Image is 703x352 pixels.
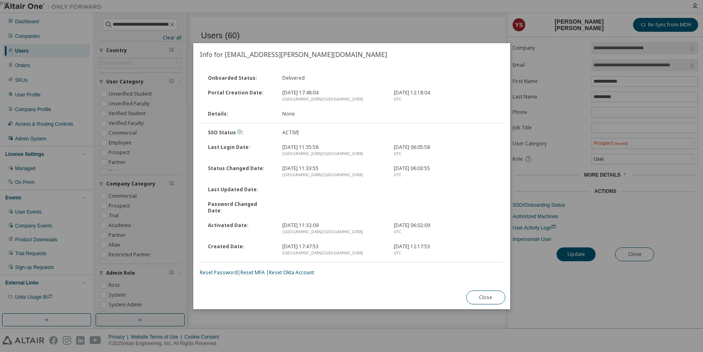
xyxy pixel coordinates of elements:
div: [GEOGRAPHIC_DATA]/[GEOGRAPHIC_DATA] [282,151,384,157]
div: UTC [393,151,495,157]
div: [DATE] 11:35:58 [277,144,389,157]
div: Created Date : [203,243,277,256]
a: Reset MFA [240,269,265,276]
h2: Info for [EMAIL_ADDRESS][PERSON_NAME][DOMAIN_NAME] [193,43,510,66]
div: Last Login Date : [203,144,277,157]
div: Details : [203,111,277,117]
div: UTC [393,250,495,256]
div: [DATE] 06:03:55 [389,165,500,178]
div: [DATE] 06:05:58 [389,144,500,157]
button: Close [466,291,505,304]
div: None [277,111,389,117]
div: [GEOGRAPHIC_DATA]/[GEOGRAPHIC_DATA] [282,250,384,256]
div: [GEOGRAPHIC_DATA]/[GEOGRAPHIC_DATA] [282,96,384,103]
div: UTC [393,229,495,235]
div: Activated Date : [203,222,277,235]
div: [DATE] 11:32:09 [277,222,389,235]
a: Reset Okta Account [269,269,314,276]
div: [DATE] 17:48:04 [277,90,389,103]
div: [DATE] 12:18:04 [389,90,500,103]
div: [DATE] 17:47:53 [277,243,389,256]
div: ACTIVE [277,129,389,136]
div: | | [200,269,504,276]
div: [GEOGRAPHIC_DATA]/[GEOGRAPHIC_DATA] [282,172,384,178]
div: Onboarded Status : [203,75,277,81]
div: [DATE] 12:17:53 [389,243,500,256]
div: Last Updated Date : [203,186,277,193]
div: UTC [393,172,495,178]
div: Status Changed Date : [203,165,277,178]
div: [DATE] 06:02:09 [389,222,500,235]
div: UTC [393,96,495,103]
div: Delivered [277,75,389,81]
div: [DATE] 11:33:55 [277,165,389,178]
div: SSO Status : [203,129,277,136]
div: Portal Creation Date : [203,90,277,103]
a: Reset Password [200,269,238,276]
div: Password Changed Date : [203,201,277,214]
div: [GEOGRAPHIC_DATA]/[GEOGRAPHIC_DATA] [282,229,384,235]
